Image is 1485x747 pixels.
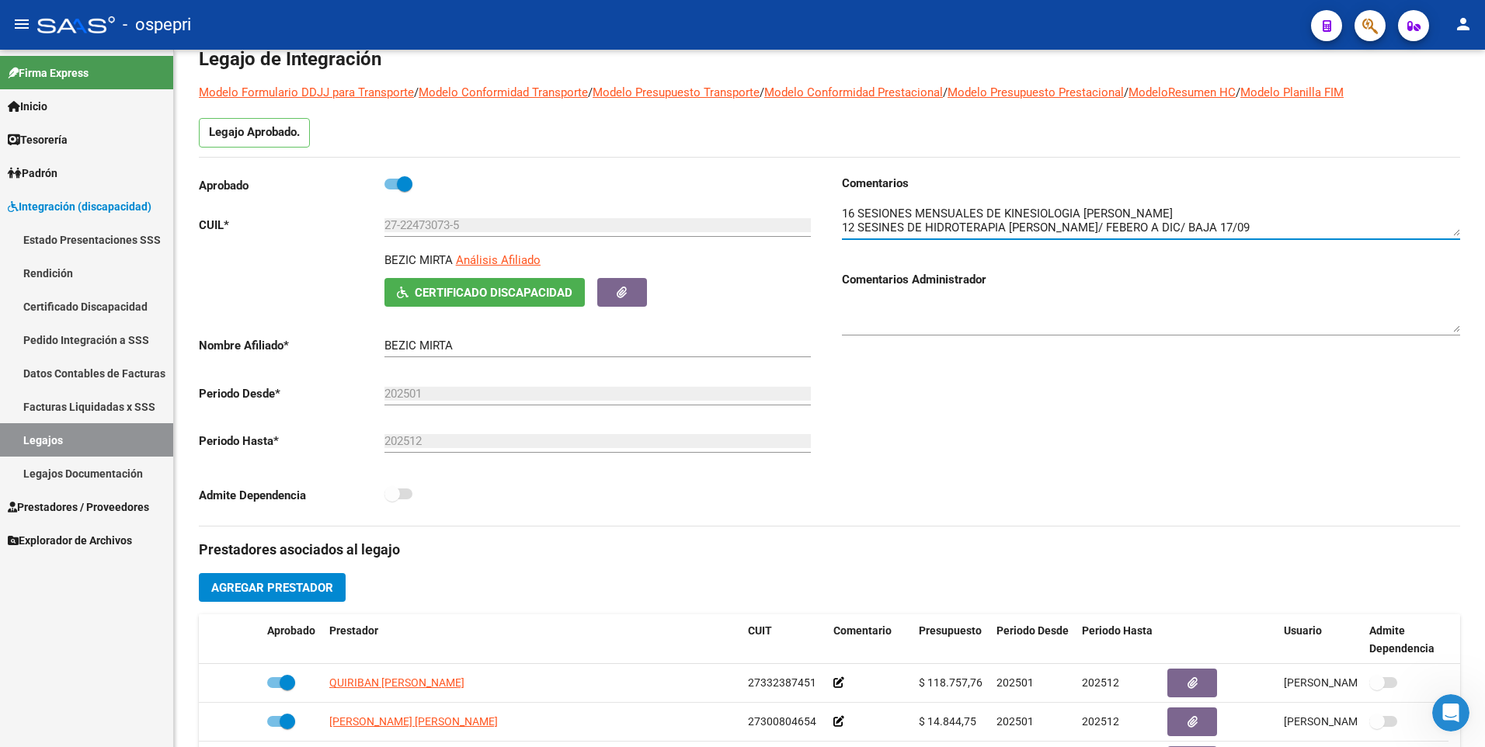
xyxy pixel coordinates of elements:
[842,271,1460,288] h3: Comentarios Administrador
[329,624,378,637] span: Prestador
[8,198,151,215] span: Integración (discapacidad)
[919,715,976,728] span: $ 14.844,75
[384,278,585,307] button: Certificado Discapacidad
[593,85,760,99] a: Modelo Presupuesto Transporte
[329,715,498,728] span: [PERSON_NAME] [PERSON_NAME]
[1082,624,1153,637] span: Periodo Hasta
[8,532,132,549] span: Explorador de Archivos
[123,8,191,42] span: - ospepri
[199,433,384,450] p: Periodo Hasta
[842,175,1460,192] h3: Comentarios
[199,118,310,148] p: Legajo Aprobado.
[199,217,384,234] p: CUIL
[199,487,384,504] p: Admite Dependencia
[1284,676,1406,689] span: [PERSON_NAME] [DATE]
[323,614,742,665] datatable-header-cell: Prestador
[1278,614,1363,665] datatable-header-cell: Usuario
[1369,624,1435,655] span: Admite Dependencia
[211,581,333,595] span: Agregar Prestador
[913,614,990,665] datatable-header-cell: Presupuesto
[948,85,1124,99] a: Modelo Presupuesto Prestacional
[1076,614,1161,665] datatable-header-cell: Periodo Hasta
[996,624,1069,637] span: Periodo Desde
[199,177,384,194] p: Aprobado
[199,539,1460,561] h3: Prestadores asociados al legajo
[919,624,982,637] span: Presupuesto
[827,614,913,665] datatable-header-cell: Comentario
[764,85,943,99] a: Modelo Conformidad Prestacional
[748,715,816,728] span: 27300804654
[990,614,1076,665] datatable-header-cell: Periodo Desde
[199,573,346,602] button: Agregar Prestador
[199,385,384,402] p: Periodo Desde
[8,165,57,182] span: Padrón
[1240,85,1344,99] a: Modelo Planilla FIM
[267,624,315,637] span: Aprobado
[1284,624,1322,637] span: Usuario
[8,98,47,115] span: Inicio
[1432,694,1469,731] iframe: Intercom live chat
[1082,715,1119,728] span: 202512
[748,624,772,637] span: CUIT
[456,253,541,267] span: Análisis Afiliado
[384,252,453,269] p: BEZIC MIRTA
[8,131,68,148] span: Tesorería
[329,676,464,689] span: QUIRIBAN [PERSON_NAME]
[8,64,89,82] span: Firma Express
[748,676,816,689] span: 27332387451
[419,85,588,99] a: Modelo Conformidad Transporte
[199,47,1460,71] h1: Legajo de Integración
[12,15,31,33] mat-icon: menu
[415,286,572,300] span: Certificado Discapacidad
[742,614,827,665] datatable-header-cell: CUIT
[919,676,982,689] span: $ 118.757,76
[996,676,1034,689] span: 202501
[1284,715,1406,728] span: [PERSON_NAME] [DATE]
[1454,15,1473,33] mat-icon: person
[1082,676,1119,689] span: 202512
[1363,614,1448,665] datatable-header-cell: Admite Dependencia
[8,499,149,516] span: Prestadores / Proveedores
[199,85,414,99] a: Modelo Formulario DDJJ para Transporte
[996,715,1034,728] span: 202501
[199,337,384,354] p: Nombre Afiliado
[833,624,892,637] span: Comentario
[261,614,323,665] datatable-header-cell: Aprobado
[1129,85,1236,99] a: ModeloResumen HC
